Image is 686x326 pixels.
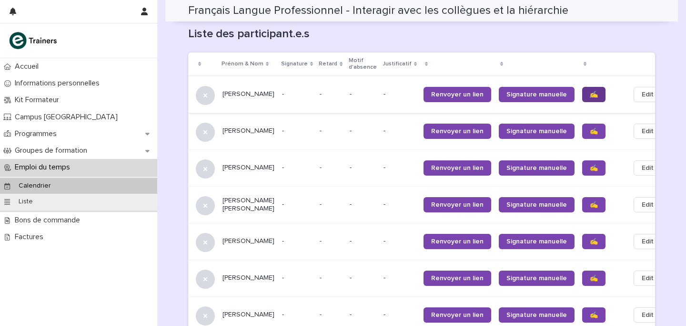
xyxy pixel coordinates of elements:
p: - [282,90,312,98]
p: - [282,311,312,319]
span: ✍️ [590,91,598,98]
span: Signature manuelle [506,128,567,135]
p: Campus [GEOGRAPHIC_DATA] [11,113,125,122]
p: Factures [11,232,51,242]
span: ✍️ [590,312,598,318]
p: [PERSON_NAME] [222,127,274,135]
p: [PERSON_NAME] [222,311,274,319]
span: Signature manuelle [506,275,567,282]
span: Signature manuelle [506,165,567,171]
span: Renvoyer un lien [431,91,484,98]
p: - [320,235,323,245]
a: ✍️ [582,307,605,323]
p: [PERSON_NAME] [222,237,274,245]
span: Edit [642,310,654,320]
span: Signature manuelle [506,201,567,208]
a: Signature manuelle [499,87,575,102]
p: - [383,237,416,245]
p: - [320,199,323,209]
button: Edit [634,234,662,249]
p: Prénom & Nom [222,59,263,69]
a: ✍️ [582,87,605,102]
p: Retard [319,59,337,69]
a: Signature manuelle [499,234,575,249]
button: Edit [634,307,662,323]
span: Edit [642,126,654,136]
p: - [350,164,376,172]
button: Edit [634,160,662,176]
p: [PERSON_NAME] [222,90,274,98]
a: ✍️ [582,160,605,176]
p: - [350,200,376,209]
a: Signature manuelle [499,271,575,286]
a: ✍️ [582,197,605,212]
p: - [320,272,323,282]
span: Edit [642,90,654,99]
p: - [383,200,416,209]
p: - [383,127,416,135]
p: - [350,90,376,98]
a: Signature manuelle [499,197,575,212]
span: ✍️ [590,128,598,135]
span: Signature manuelle [506,91,567,98]
p: - [350,127,376,135]
a: Renvoyer un lien [424,87,491,102]
p: - [282,127,312,135]
a: Renvoyer un lien [424,124,491,139]
span: ✍️ [590,275,598,282]
button: Edit [634,197,662,212]
button: Edit [634,87,662,102]
p: Motif d'absence [349,55,377,73]
p: - [282,237,312,245]
p: Emploi du temps [11,163,78,172]
p: [PERSON_NAME] [PERSON_NAME] [222,197,274,213]
span: Edit [642,237,654,246]
p: - [320,88,323,98]
p: Bons de commande [11,216,88,225]
span: Edit [642,163,654,173]
h2: Français Langue Professionnel - Interagir avec les collègues et la hiérarchie [188,4,568,18]
a: Renvoyer un lien [424,271,491,286]
button: Edit [634,124,662,139]
span: ✍️ [590,238,598,245]
tr: [PERSON_NAME]--- --Renvoyer un lienSignature manuelle✍️Edit [188,149,677,186]
span: Renvoyer un lien [431,201,484,208]
a: ✍️ [582,234,605,249]
span: ✍️ [590,165,598,171]
a: Renvoyer un lien [424,234,491,249]
tr: [PERSON_NAME] [PERSON_NAME]--- --Renvoyer un lienSignature manuelle✍️Edit [188,186,677,223]
a: Signature manuelle [499,307,575,323]
p: - [320,162,323,172]
p: - [350,237,376,245]
tr: [PERSON_NAME]--- --Renvoyer un lienSignature manuelle✍️Edit [188,223,677,260]
p: Programmes [11,129,64,138]
p: - [350,311,376,319]
a: ✍️ [582,271,605,286]
span: Edit [642,200,654,210]
p: Signature [281,59,308,69]
p: - [383,274,416,282]
span: Signature manuelle [506,312,567,318]
p: - [320,125,323,135]
span: Signature manuelle [506,238,567,245]
span: Renvoyer un lien [431,165,484,171]
span: Renvoyer un lien [431,238,484,245]
h1: Liste des participant.e.s [188,27,655,41]
a: ✍️ [582,124,605,139]
p: - [282,164,312,172]
p: - [383,311,416,319]
p: Liste [11,198,40,206]
button: Edit [634,271,662,286]
p: - [383,164,416,172]
p: [PERSON_NAME] [222,164,274,172]
tr: [PERSON_NAME]--- --Renvoyer un lienSignature manuelle✍️Edit [188,260,677,296]
p: Kit Formateur [11,95,67,105]
a: Renvoyer un lien [424,307,491,323]
p: - [350,274,376,282]
span: Renvoyer un lien [431,275,484,282]
tr: [PERSON_NAME]--- --Renvoyer un lienSignature manuelle✍️Edit [188,113,677,149]
a: Signature manuelle [499,160,575,176]
span: Renvoyer un lien [431,128,484,135]
p: Justificatif [383,59,412,69]
p: - [282,200,312,209]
